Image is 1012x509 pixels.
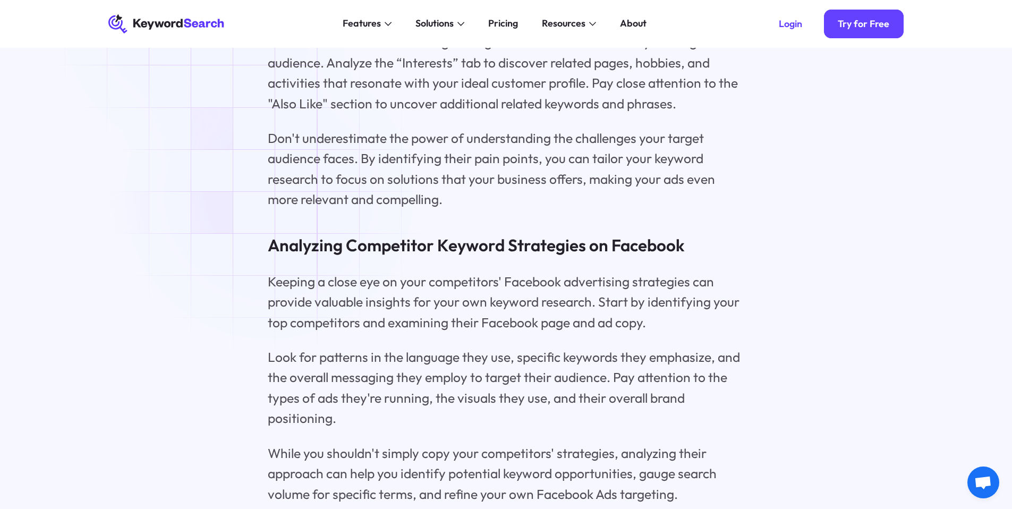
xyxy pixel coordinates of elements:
a: Try for Free [824,10,904,38]
p: Utilize Facebook Audience Insights to gather valuable data about your target audience. Analyze th... [268,32,744,114]
a: Pricing [481,14,525,33]
div: About [620,16,647,31]
p: Look for patterns in the language they use, specific keywords they emphasize, and the overall mes... [268,347,744,429]
a: Открытый чат [967,466,999,498]
div: Try for Free [838,18,889,30]
div: Solutions [415,16,454,31]
div: Pricing [488,16,518,31]
div: Features [343,16,381,31]
h3: Analyzing Competitor Keyword Strategies on Facebook [268,234,744,257]
a: Login [764,10,817,38]
p: Don't underestimate the power of understanding the challenges your target audience faces. By iden... [268,128,744,210]
p: While you shouldn't simply copy your competitors' strategies, analyzing their approach can help y... [268,443,744,504]
a: About [613,14,654,33]
div: Login [779,18,802,30]
div: Resources [542,16,585,31]
p: Keeping a close eye on your competitors' Facebook advertising strategies can provide valuable ins... [268,272,744,333]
